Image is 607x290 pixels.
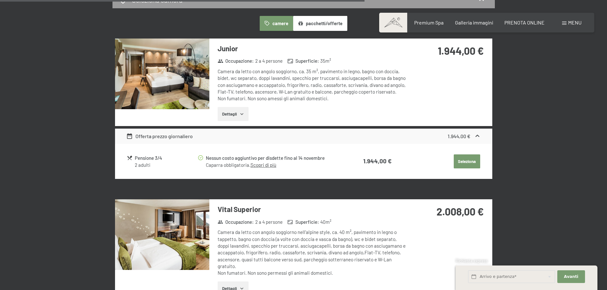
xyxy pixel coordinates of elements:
button: Dettagli [218,107,249,121]
button: Seleziona [454,154,480,168]
button: pacchetti/offerte [293,16,347,31]
a: Galleria immagini [455,19,493,25]
div: Caparra obbligatoria. [206,162,338,168]
span: Menu [568,19,582,25]
div: Nessun costo aggiuntivo per disdette fino al 14 novembre [206,154,338,162]
img: mss_renderimg.php [115,39,209,109]
a: Premium Spa [414,19,444,25]
div: 2 adulti [135,162,197,168]
div: Camera da letto con angolo soggiorno nell’alpine style, ca. 40 m², pavimento in legno o tappetto,... [218,229,407,276]
div: Offerta prezzo giornaliero [126,132,193,140]
strong: 1.944,00 € [438,45,484,57]
a: PRENOTA ONLINE [504,19,545,25]
strong: 1.944,00 € [363,157,392,165]
strong: Superficie : [287,58,319,64]
button: camere [260,16,293,31]
span: 40 m² [320,219,331,225]
strong: Occupazione : [218,219,254,225]
h3: Vital Superior [218,204,407,214]
strong: Superficie : [287,219,319,225]
strong: 2.008,00 € [437,205,484,217]
strong: Occupazione : [218,58,254,64]
div: Pensione 3/4 [135,154,197,162]
a: Scopri di più [250,162,276,168]
span: 35 m² [320,58,331,64]
h3: Junior [218,44,407,53]
strong: 1.944,00 € [448,133,470,139]
div: Camera da letto con angolo soggiorno, ca. 35 m², pavimento in legno, bagno con doccia, bidet, wc ... [218,68,407,102]
button: Avanti [557,270,585,283]
span: Avanti [564,274,578,279]
span: 2 a 4 persone [255,219,283,225]
span: Richiesta express [456,258,488,263]
div: Offerta prezzo giornaliero1.944,00 € [115,129,492,144]
img: mss_renderimg.php [115,199,209,270]
span: 2 a 4 persone [255,58,283,64]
